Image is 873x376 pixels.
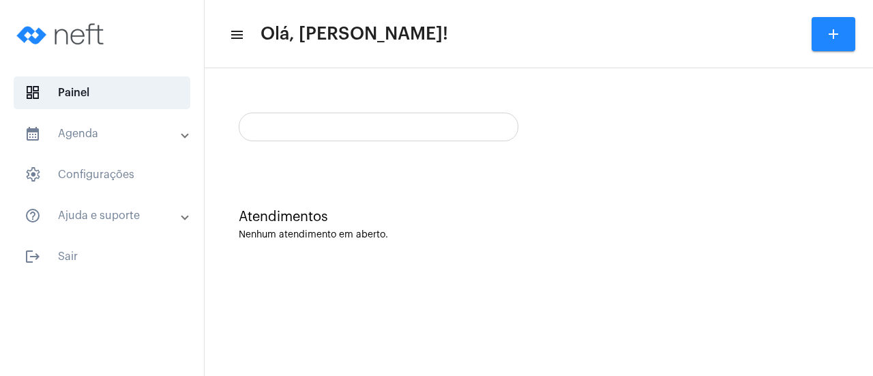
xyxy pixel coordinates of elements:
[239,230,839,240] div: Nenhum atendimento em aberto.
[11,7,113,61] img: logo-neft-novo-2.png
[25,85,41,101] span: sidenav icon
[25,207,41,224] mat-icon: sidenav icon
[25,207,182,224] mat-panel-title: Ajuda e suporte
[261,23,448,45] span: Olá, [PERSON_NAME]!
[14,240,190,273] span: Sair
[229,27,243,43] mat-icon: sidenav icon
[239,209,839,225] div: Atendimentos
[825,26,842,42] mat-icon: add
[25,126,182,142] mat-panel-title: Agenda
[14,158,190,191] span: Configurações
[8,117,204,150] mat-expansion-panel-header: sidenav iconAgenda
[14,76,190,109] span: Painel
[8,199,204,232] mat-expansion-panel-header: sidenav iconAjuda e suporte
[25,248,41,265] mat-icon: sidenav icon
[25,126,41,142] mat-icon: sidenav icon
[25,167,41,183] span: sidenav icon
